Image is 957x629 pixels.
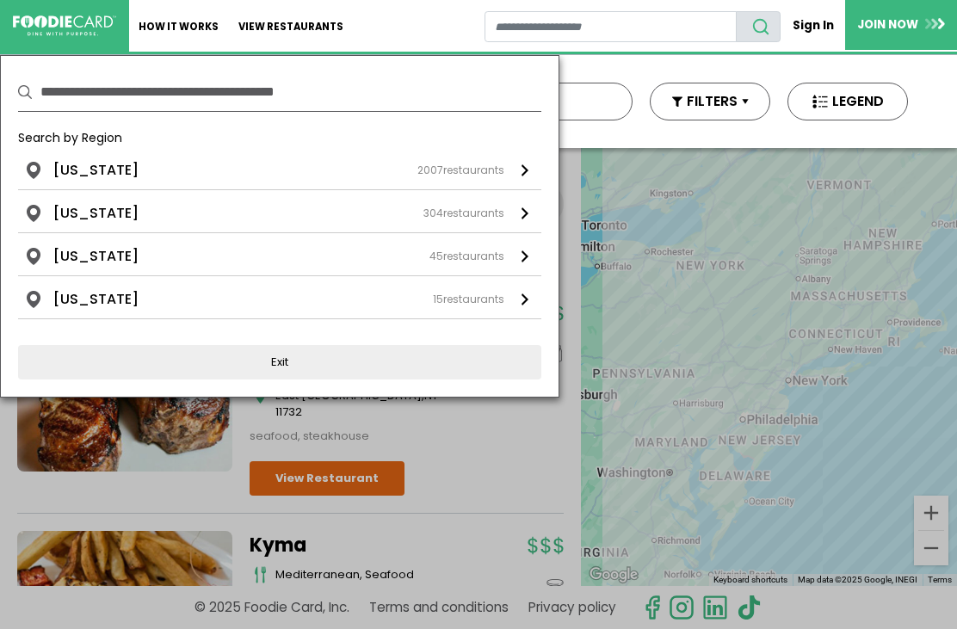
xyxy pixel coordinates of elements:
a: [US_STATE] 304restaurants [18,190,541,232]
a: [US_STATE] 15restaurants [18,276,541,318]
button: Exit [18,345,541,379]
div: restaurants [433,292,504,307]
li: [US_STATE] [53,289,139,310]
span: 15 [433,292,443,306]
div: restaurants [417,163,504,178]
span: 45 [429,249,443,263]
div: restaurants [429,249,504,264]
input: restaurant search [485,11,738,42]
span: 2007 [417,163,443,177]
span: 304 [423,206,443,220]
li: [US_STATE] [53,160,139,181]
button: LEGEND [787,83,908,120]
div: Search by Region [18,129,541,160]
a: [US_STATE] 45restaurants [18,233,541,275]
li: [US_STATE] [53,203,139,224]
button: FILTERS [650,83,770,120]
a: [US_STATE] 2007restaurants [18,160,541,189]
button: search [736,11,781,42]
img: FoodieCard; Eat, Drink, Save, Donate [13,15,116,36]
div: restaurants [423,206,504,221]
li: [US_STATE] [53,246,139,267]
a: Sign In [781,10,845,40]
